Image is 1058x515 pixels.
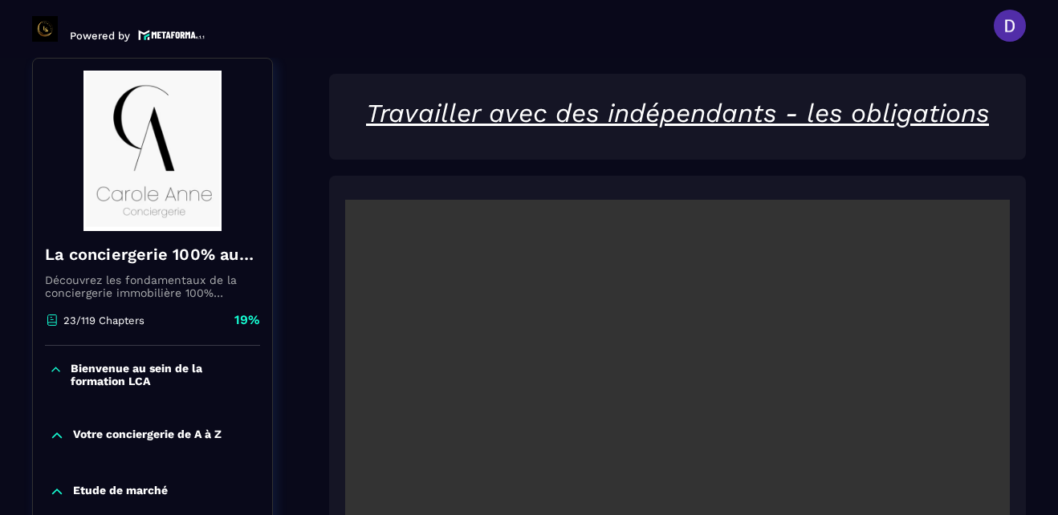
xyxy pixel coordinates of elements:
[73,428,222,444] p: Votre conciergerie de A à Z
[63,314,144,326] p: 23/119 Chapters
[32,16,58,42] img: logo-branding
[45,243,260,266] h4: La conciergerie 100% automatisée
[366,98,989,128] u: Travailler avec des indépendants - les obligations
[138,28,205,42] img: logo
[73,484,168,500] p: Etude de marché
[70,30,130,42] p: Powered by
[71,362,256,387] p: Bienvenue au sein de la formation LCA
[45,274,260,299] p: Découvrez les fondamentaux de la conciergerie immobilière 100% automatisée. Cette formation est c...
[45,71,260,231] img: banner
[234,311,260,329] p: 19%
